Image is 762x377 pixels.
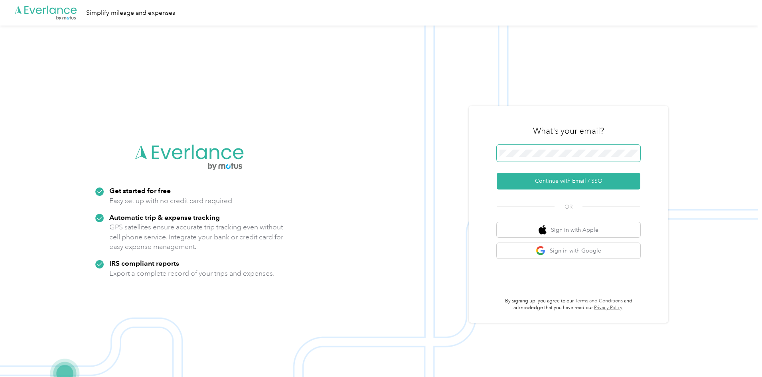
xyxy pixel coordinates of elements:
[497,173,640,189] button: Continue with Email / SSO
[109,196,232,206] p: Easy set up with no credit card required
[497,222,640,238] button: apple logoSign in with Apple
[86,8,175,18] div: Simplify mileage and expenses
[575,298,623,304] a: Terms and Conditions
[539,225,547,235] img: apple logo
[109,259,179,267] strong: IRS compliant reports
[594,305,622,311] a: Privacy Policy
[109,186,171,195] strong: Get started for free
[536,246,546,256] img: google logo
[109,222,284,252] p: GPS satellites ensure accurate trip tracking even without cell phone service. Integrate your bank...
[109,268,274,278] p: Export a complete record of your trips and expenses.
[555,203,582,211] span: OR
[497,298,640,312] p: By signing up, you agree to our and acknowledge that you have read our .
[497,243,640,259] button: google logoSign in with Google
[109,213,220,221] strong: Automatic trip & expense tracking
[533,125,604,136] h3: What's your email?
